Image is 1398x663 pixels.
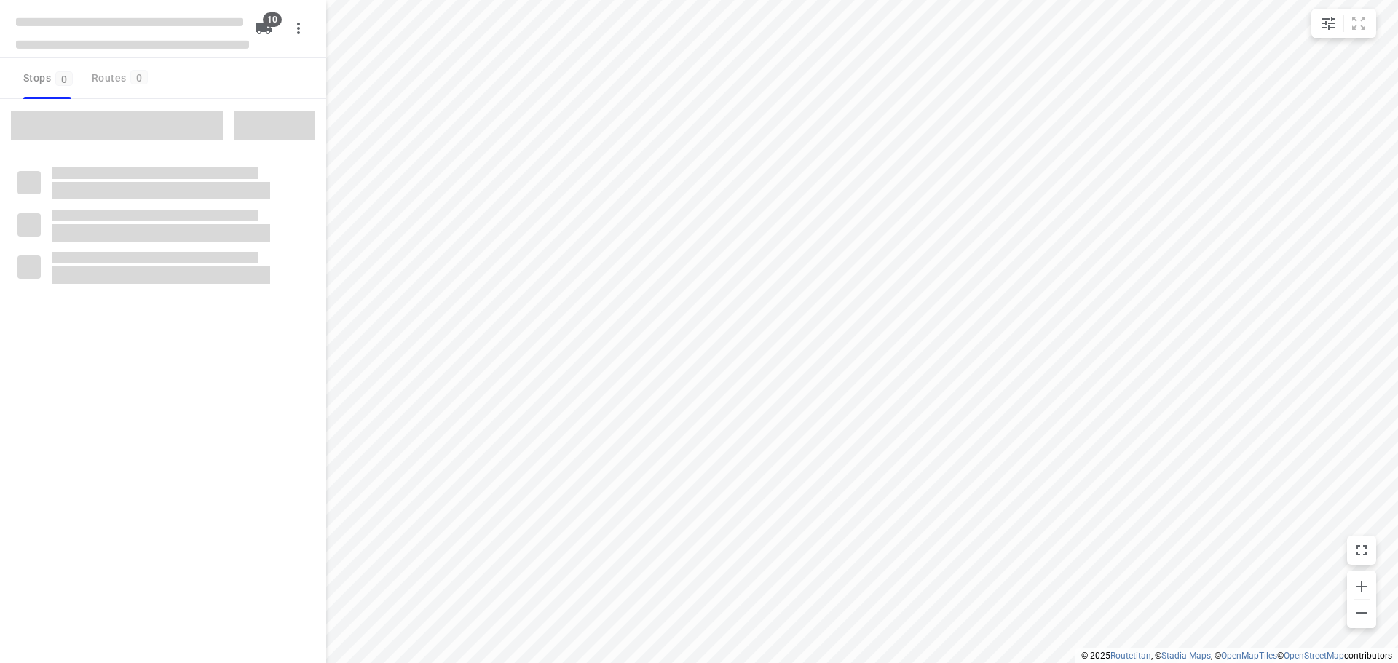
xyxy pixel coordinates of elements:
[1081,651,1392,661] li: © 2025 , © , © © contributors
[1314,9,1343,38] button: Map settings
[1284,651,1344,661] a: OpenStreetMap
[1110,651,1151,661] a: Routetitan
[1311,9,1376,38] div: small contained button group
[1161,651,1211,661] a: Stadia Maps
[1221,651,1277,661] a: OpenMapTiles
